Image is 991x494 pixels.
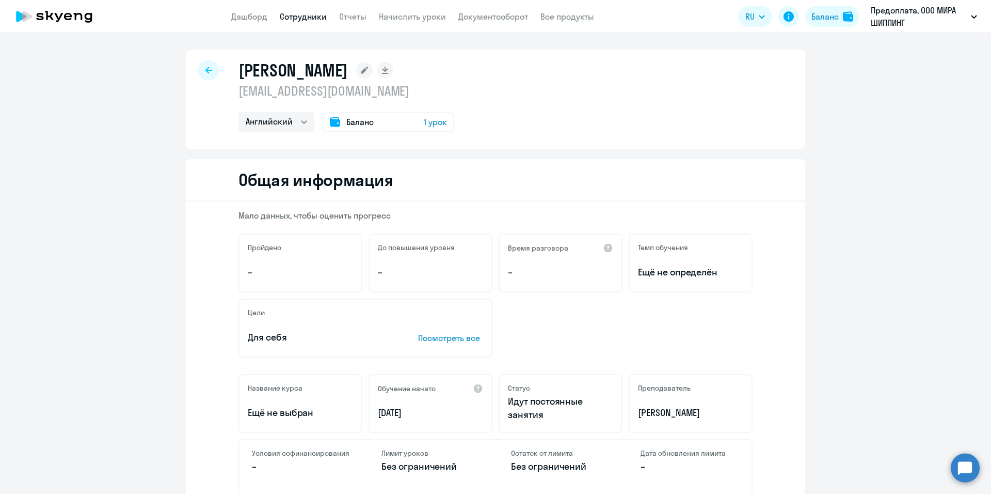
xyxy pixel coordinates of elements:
h5: Название курса [248,383,302,393]
p: [PERSON_NAME] [638,406,743,420]
h5: Статус [508,383,530,393]
h5: Обучение начато [378,384,436,393]
button: Балансbalance [805,6,859,27]
a: Дашборд [231,11,267,22]
span: RU [745,10,755,23]
p: Ещё не выбран [248,406,353,420]
h5: Время разговора [508,243,568,253]
p: Посмотреть все [418,332,483,344]
p: Без ограничений [511,460,610,473]
p: [DATE] [378,406,483,420]
p: Идут постоянные занятия [508,395,613,422]
p: – [378,266,483,279]
button: Предоплата, ООО МИРА ШИППИНГ [866,4,982,29]
p: Без ограничений [381,460,480,473]
p: Предоплата, ООО МИРА ШИППИНГ [871,4,967,29]
p: [EMAIL_ADDRESS][DOMAIN_NAME] [238,83,454,99]
p: – [508,266,613,279]
button: RU [738,6,772,27]
a: Все продукты [540,11,594,22]
span: Баланс [346,116,374,128]
h5: До повышения уровня [378,243,455,252]
a: Сотрудники [280,11,327,22]
h4: Остаток от лимита [511,449,610,458]
p: Для себя [248,331,386,344]
h4: Условия софинансирования [252,449,350,458]
p: – [641,460,739,473]
h1: [PERSON_NAME] [238,60,348,81]
div: Баланс [811,10,839,23]
h5: Пройдено [248,243,281,252]
h4: Дата обновления лимита [641,449,739,458]
img: balance [843,11,853,22]
h4: Лимит уроков [381,449,480,458]
a: Документооборот [458,11,528,22]
span: Ещё не определён [638,266,743,279]
span: 1 урок [424,116,447,128]
a: Отчеты [339,11,366,22]
a: Начислить уроки [379,11,446,22]
p: Мало данных, чтобы оценить прогресс [238,210,753,221]
h5: Цели [248,308,265,317]
p: – [248,266,353,279]
h5: Преподаватель [638,383,691,393]
h2: Общая информация [238,169,393,190]
p: – [252,460,350,473]
h5: Темп обучения [638,243,688,252]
